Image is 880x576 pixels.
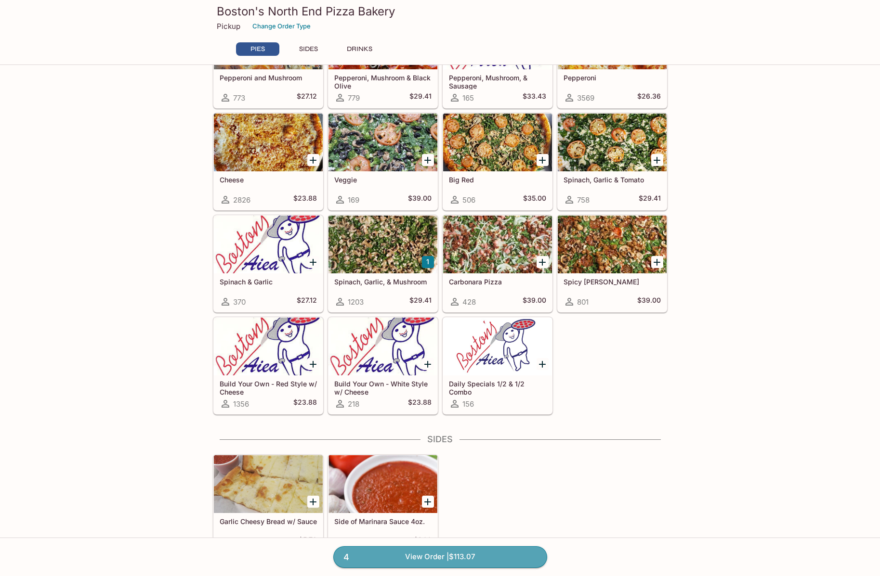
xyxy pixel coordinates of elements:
a: Veggie169$39.00 [328,113,438,210]
h5: Daily Specials 1/2 & 1/2 Combo [449,380,546,396]
h5: $29.41 [639,194,661,205]
div: Pepperoni [558,12,667,69]
h5: Garlic Cheesy Bread w/ Sauce [220,517,317,525]
a: Garlic Cheesy Bread w/ Sauce4109$5.73 [213,455,323,552]
span: 758 [577,195,590,205]
h5: Build Your Own - White Style w/ Cheese [334,380,432,396]
h5: $23.88 [408,398,432,410]
span: 169 [348,195,359,205]
h5: Spinach, Garlic, & Mushroom [334,278,432,286]
h5: Spicy [PERSON_NAME] [564,278,661,286]
button: Add Daily Specials 1/2 & 1/2 Combo [537,358,549,370]
div: Daily Specials 1/2 & 1/2 Combo [443,318,552,375]
div: Cheese [214,114,323,171]
h5: Carbonara Pizza [449,278,546,286]
button: Add Big Red [537,154,549,166]
h5: $5.73 [299,536,317,547]
div: Garlic Cheesy Bread w/ Sauce [214,455,323,513]
button: Add Veggie [422,154,434,166]
div: Build Your Own - White Style w/ Cheese [328,318,437,375]
h5: $23.88 [293,194,317,205]
span: 773 [233,93,245,102]
div: Carbonara Pizza [443,216,552,273]
span: 1203 [348,297,364,307]
h5: Side of Marinara Sauce 4oz. [334,517,432,525]
span: 506 [462,195,475,205]
div: Spinach, Garlic & Tomato [558,114,667,171]
a: 4View Order |$113.07 [333,546,547,567]
h5: Spinach, Garlic & Tomato [564,176,661,184]
a: Cheese2826$23.88 [213,113,323,210]
h5: $23.88 [293,398,317,410]
h5: $39.00 [523,296,546,307]
button: Add Garlic Cheesy Bread w/ Sauce [307,496,319,508]
h5: $27.12 [297,92,317,103]
h5: Pepperoni, Mushroom, & Sausage [449,74,546,90]
h5: $39.00 [408,194,432,205]
a: Spinach, Garlic, & Mushroom1203$29.41 [328,215,438,312]
span: 370 [233,297,246,307]
span: 1661 [348,537,362,546]
div: Build Your Own - Red Style w/ Cheese [214,318,323,375]
button: Add Build Your Own - Red Style w/ Cheese [307,358,319,370]
div: Big Red [443,114,552,171]
button: Add Build Your Own - White Style w/ Cheese [422,358,434,370]
a: Big Red506$35.00 [443,113,552,210]
div: Spicy Jenny [558,216,667,273]
div: Pepperoni, Mushroom & Black Olive [328,12,437,69]
a: Build Your Own - Red Style w/ Cheese1356$23.88 [213,317,323,414]
span: 2826 [233,195,250,205]
button: PIES [236,42,279,56]
span: 4109 [233,537,250,546]
button: Add Cheese [307,154,319,166]
h5: $35.00 [523,194,546,205]
a: Daily Specials 1/2 & 1/2 Combo156 [443,317,552,414]
h5: Pepperoni, Mushroom & Black Olive [334,74,432,90]
span: 4 [338,550,355,564]
button: Add Spinach, Garlic & Tomato [651,154,663,166]
span: 165 [462,93,474,102]
span: 1356 [233,399,249,409]
h5: $27.12 [297,296,317,307]
a: Spinach, Garlic & Tomato758$29.41 [557,113,667,210]
a: Carbonara Pizza428$39.00 [443,215,552,312]
button: Add Spinach & Garlic [307,256,319,268]
h5: $29.41 [409,92,432,103]
h3: Boston's North End Pizza Bakery [217,4,664,19]
span: 156 [462,399,474,409]
button: SIDES [287,42,330,56]
h5: Pepperoni and Mushroom [220,74,317,82]
div: Veggie [328,114,437,171]
div: Spinach & Garlic [214,216,323,273]
h5: $1.00 [414,536,432,547]
h5: $29.41 [409,296,432,307]
div: Pepperoni, Mushroom, & Sausage [443,12,552,69]
h5: Build Your Own - Red Style w/ Cheese [220,380,317,396]
a: Side of Marinara Sauce 4oz.1661$1.00 [328,455,438,552]
h5: Pepperoni [564,74,661,82]
button: Add Spicy Jenny [651,256,663,268]
h5: Spinach & Garlic [220,278,317,286]
button: Add Carbonara Pizza [537,256,549,268]
span: 218 [348,399,359,409]
h5: Cheese [220,176,317,184]
div: Side of Marinara Sauce 4oz. [328,455,437,513]
p: Pickup [217,22,240,31]
span: 3569 [577,93,594,102]
button: Add Spinach, Garlic, & Mushroom [422,256,434,268]
a: Spinach & Garlic370$27.12 [213,215,323,312]
span: 801 [577,297,589,307]
button: DRINKS [338,42,381,56]
div: Spinach, Garlic, & Mushroom [328,216,437,273]
div: Pepperoni and Mushroom [214,12,323,69]
h5: $26.36 [637,92,661,103]
span: 779 [348,93,360,102]
h4: SIDES [213,434,668,445]
h5: $39.00 [637,296,661,307]
h5: Veggie [334,176,432,184]
h5: $33.43 [523,92,546,103]
button: Change Order Type [248,19,315,34]
span: 428 [462,297,476,307]
a: Spicy [PERSON_NAME]801$39.00 [557,215,667,312]
a: Build Your Own - White Style w/ Cheese218$23.88 [328,317,438,414]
